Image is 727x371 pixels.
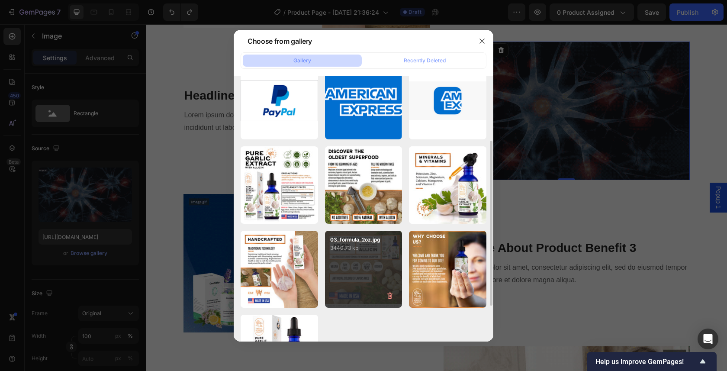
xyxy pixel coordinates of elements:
button: Recently Deleted [365,55,484,67]
p: 3440.73 kb [330,244,397,252]
div: Open Intercom Messenger [698,329,718,349]
p: Headline About Product Benefit 2 [39,64,283,79]
img: image [241,231,318,308]
img: image [325,146,402,224]
p: Lorem ipsum dolor sit amet, consectetur adipiscing elit, sed do eiusmod tempor incididunt ut labo... [39,85,283,110]
span: Popup 1 [568,162,577,184]
img: image [241,80,318,121]
button: Show survey - Help us improve GemPages! [595,356,708,367]
p: Lorem ipsum dolor sit amet, consectetur adipiscing elit, sed do eiusmod tempor incididunt ut labo... [299,237,543,262]
div: Gallery [293,57,311,65]
img: image [409,231,486,308]
div: Choose from gallery [248,36,312,46]
div: Recently Deleted [404,57,446,65]
span: Help us improve GemPages! [595,358,698,366]
img: image [409,81,486,120]
button: Gallery [243,55,362,67]
div: Image [309,22,327,30]
p: 03_formula_2oz.jpg [330,236,397,244]
img: image [241,147,318,223]
p: Headline About Product Benefit 3 [299,216,543,232]
img: image [409,146,486,224]
img: image [325,62,402,139]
